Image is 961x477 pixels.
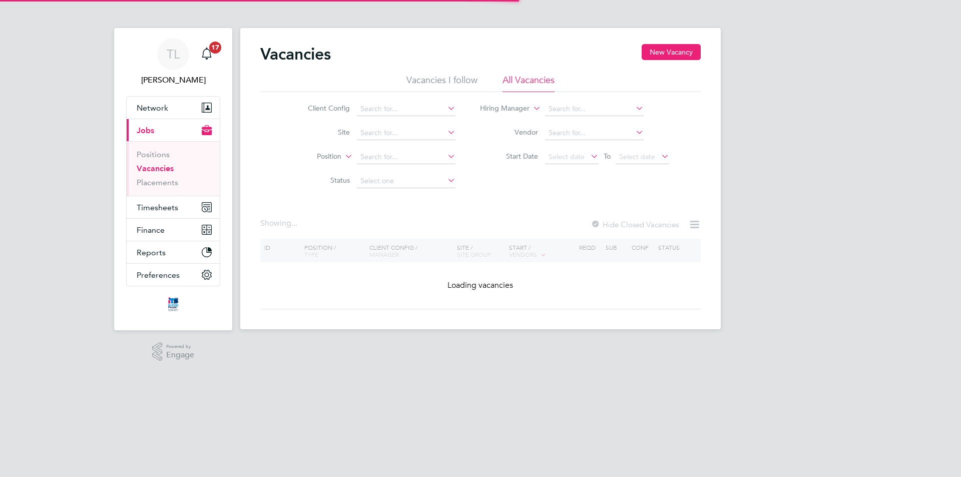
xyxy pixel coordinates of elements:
input: Search for... [357,126,455,140]
span: Tim Lerwill [126,74,220,86]
div: Jobs [127,141,220,196]
span: Network [137,103,168,113]
span: Reports [137,248,166,257]
span: Select date [549,152,585,161]
span: Timesheets [137,203,178,212]
h2: Vacancies [260,44,331,64]
input: Select one [357,174,455,188]
span: Finance [137,225,165,235]
span: Powered by [166,342,194,351]
li: Vacancies I follow [406,74,477,92]
span: Engage [166,351,194,359]
button: Jobs [127,119,220,141]
li: All Vacancies [503,74,555,92]
input: Search for... [357,102,455,116]
input: Search for... [545,102,644,116]
a: Placements [137,178,178,187]
span: TL [167,48,180,61]
label: Start Date [480,152,538,161]
input: Search for... [545,126,644,140]
span: To [601,150,614,163]
img: itsconstruction-logo-retina.png [166,296,180,312]
div: Showing [260,218,299,229]
button: Finance [127,219,220,241]
label: Vendor [480,128,538,137]
span: Preferences [137,270,180,280]
a: 17 [197,38,217,70]
button: Preferences [127,264,220,286]
label: Status [292,176,350,185]
a: Positions [137,150,170,159]
span: 17 [209,42,221,54]
button: New Vacancy [642,44,701,60]
label: Hide Closed Vacancies [591,220,679,229]
span: ... [291,218,297,228]
span: Jobs [137,126,154,135]
nav: Main navigation [114,28,232,330]
label: Position [284,152,341,162]
button: Network [127,97,220,119]
a: Powered byEngage [152,342,195,361]
a: Go to home page [126,296,220,312]
button: Reports [127,241,220,263]
a: Vacancies [137,164,174,173]
label: Client Config [292,104,350,113]
a: TL[PERSON_NAME] [126,38,220,86]
button: Timesheets [127,196,220,218]
input: Search for... [357,150,455,164]
span: Select date [619,152,655,161]
label: Hiring Manager [472,104,530,114]
label: Site [292,128,350,137]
